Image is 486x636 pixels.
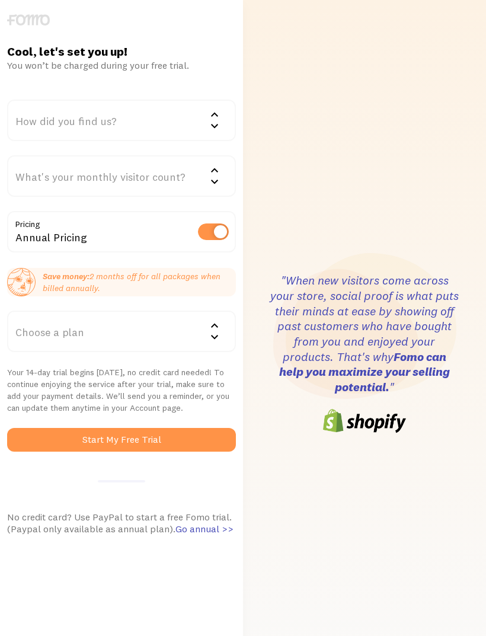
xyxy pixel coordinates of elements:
div: No credit card? Use PayPal to start a free Fomo trial. (Paypal only available as annual plan). [7,511,236,535]
div: How did you find us? [7,100,236,141]
div: You won’t be charged during your free trial. [7,59,236,71]
p: 2 months off for all packages when billed annually. [43,270,236,294]
img: fomo-logo-gray-b99e0e8ada9f9040e2984d0d95b3b12da0074ffd48d1e5cb62ac37fc77b0b268.svg [7,14,50,25]
div: Choose a plan [7,311,236,352]
span: Go annual >> [175,523,234,535]
div: Annual Pricing [7,211,236,254]
h1: Cool, let's set you up! [7,44,236,59]
strong: Save money: [43,271,89,282]
h3: "When new visitors come across your store, social proof is what puts their minds at ease by showi... [270,273,459,395]
p: Your 14-day trial begins [DATE], no credit card needed! To continue enjoying the service after yo... [7,366,236,414]
div: What's your monthly visitor count? [7,155,236,197]
button: Start My Free Trial [7,428,236,452]
img: shopify-logo-6cb0242e8808f3daf4ae861e06351a6977ea544d1a5c563fd64e3e69b7f1d4c4.png [323,409,406,433]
